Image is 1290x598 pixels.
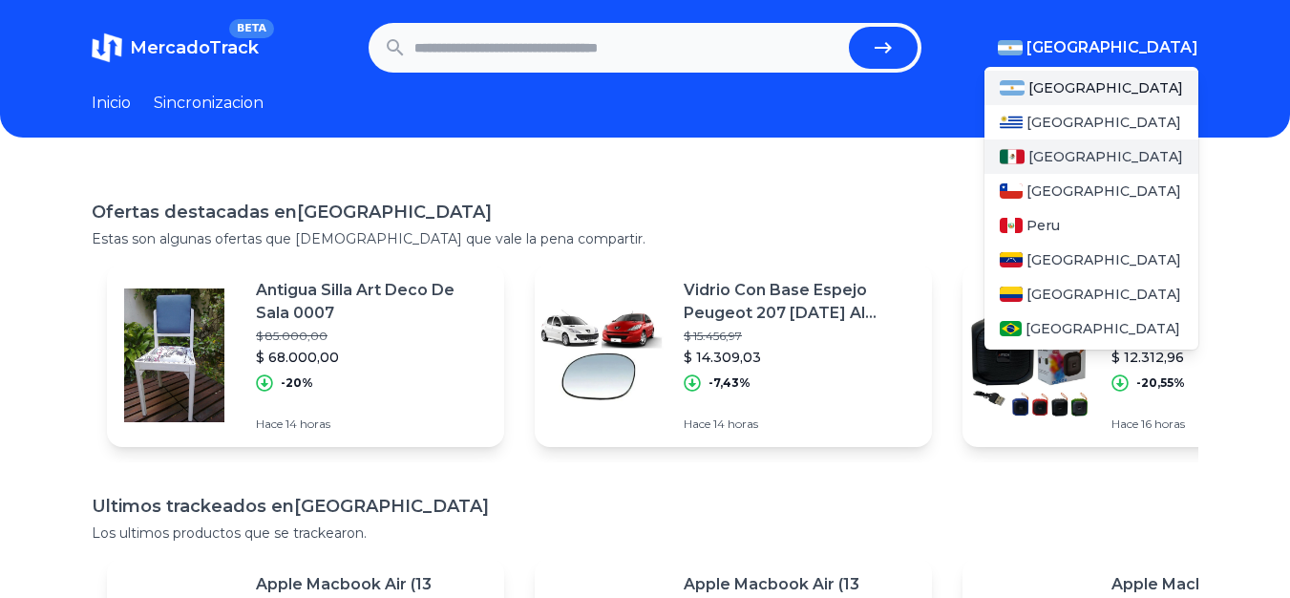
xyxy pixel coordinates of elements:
a: Featured imageVidrio Con Base Espejo Peugeot 207 [DATE] Al [DATE] Original Ftm$ 15.456,97$ 14.309... [535,264,932,447]
span: MercadoTrack [130,37,259,58]
p: Hace 14 horas [684,416,917,432]
a: Venezuela[GEOGRAPHIC_DATA] [984,243,1198,277]
span: [GEOGRAPHIC_DATA] [1026,285,1181,304]
p: $ 68.000,00 [256,348,489,367]
a: Uruguay[GEOGRAPHIC_DATA] [984,105,1198,139]
span: [GEOGRAPHIC_DATA] [1026,36,1198,59]
span: [GEOGRAPHIC_DATA] [1026,182,1181,201]
img: Featured image [107,288,241,422]
button: [GEOGRAPHIC_DATA] [998,36,1198,59]
img: Argentina [998,40,1023,55]
img: Brasil [1000,321,1022,336]
h1: Ofertas destacadas en [GEOGRAPHIC_DATA] [92,199,1198,225]
span: [GEOGRAPHIC_DATA] [1026,113,1181,132]
a: Chile[GEOGRAPHIC_DATA] [984,174,1198,208]
p: Antigua Silla Art Deco De Sala 0007 [256,279,489,325]
img: Featured image [962,288,1096,422]
img: Uruguay [1000,115,1023,130]
p: -20% [281,375,313,391]
img: Argentina [1000,80,1025,96]
span: Peru [1026,216,1060,235]
p: Vidrio Con Base Espejo Peugeot 207 [DATE] Al [DATE] Original Ftm [684,279,917,325]
p: Los ultimos productos que se trackearon. [92,523,1198,543]
img: Mexico [1000,149,1025,164]
span: [GEOGRAPHIC_DATA] [1026,250,1181,269]
img: Chile [1000,183,1023,199]
img: Colombia [1000,287,1023,302]
h1: Ultimos trackeados en [GEOGRAPHIC_DATA] [92,493,1198,520]
span: [GEOGRAPHIC_DATA] [1026,319,1180,338]
a: Colombia[GEOGRAPHIC_DATA] [984,277,1198,311]
a: PeruPeru [984,208,1198,243]
p: $ 85.000,00 [256,329,489,344]
span: [GEOGRAPHIC_DATA] [1028,78,1183,97]
p: Estas son algunas ofertas que [DEMOGRAPHIC_DATA] que vale la pena compartir. [92,229,1198,248]
img: MercadoTrack [92,32,122,63]
p: -20,55% [1136,375,1185,391]
img: Featured image [535,288,668,422]
a: Inicio [92,92,131,115]
a: Brasil[GEOGRAPHIC_DATA] [984,311,1198,346]
span: [GEOGRAPHIC_DATA] [1028,147,1183,166]
p: $ 14.309,03 [684,348,917,367]
a: Argentina[GEOGRAPHIC_DATA] [984,71,1198,105]
p: $ 15.456,97 [684,329,917,344]
a: Mexico[GEOGRAPHIC_DATA] [984,139,1198,174]
p: Hace 14 horas [256,416,489,432]
img: Peru [1000,218,1023,233]
span: BETA [229,19,274,38]
img: Venezuela [1000,252,1023,267]
a: MercadoTrackBETA [92,32,259,63]
a: Sincronizacion [154,92,264,115]
a: Featured imageAntigua Silla Art Deco De Sala 0007$ 85.000,00$ 68.000,00-20%Hace 14 horas [107,264,504,447]
p: -7,43% [708,375,751,391]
